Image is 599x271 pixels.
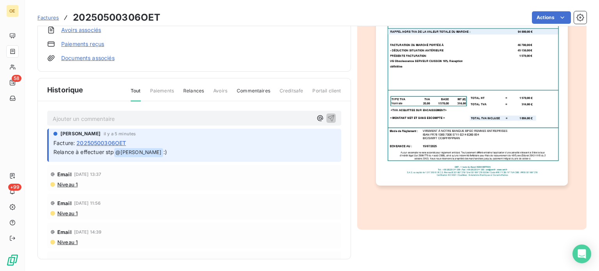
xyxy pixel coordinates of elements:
[61,40,104,48] a: Paiements reçus
[131,87,141,101] span: Tout
[73,11,160,25] h3: 20250500306OET
[61,26,101,34] a: Avoirs associés
[74,201,101,205] span: [DATE] 11:56
[74,259,102,263] span: [DATE] 08:57
[53,139,75,147] span: Facture :
[213,87,227,101] span: Avoirs
[57,229,72,235] span: Email
[532,11,571,24] button: Actions
[47,85,83,95] span: Historique
[6,254,19,266] img: Logo LeanPay
[57,258,72,264] span: Email
[183,87,204,101] span: Relances
[6,5,19,17] div: OE
[114,148,163,157] span: @ [PERSON_NAME]
[61,54,115,62] a: Documents associés
[237,87,270,101] span: Commentaires
[60,130,101,137] span: [PERSON_NAME]
[312,87,341,101] span: Portail client
[37,14,59,21] a: Factures
[8,184,21,191] span: +99
[572,244,591,263] div: Open Intercom Messenger
[53,149,114,155] span: Relance à effectuer stp
[74,230,102,234] span: [DATE] 14:39
[12,75,21,82] span: 58
[57,239,78,245] span: Niveau 1
[76,139,126,147] span: 20250500306OET
[104,131,136,136] span: il y a 5 minutes
[57,200,72,206] span: Email
[57,181,78,188] span: Niveau 1
[280,87,303,101] span: Creditsafe
[74,172,101,177] span: [DATE] 13:37
[57,210,78,216] span: Niveau 1
[57,171,72,177] span: Email
[150,87,174,101] span: Paiements
[163,149,167,155] span: :)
